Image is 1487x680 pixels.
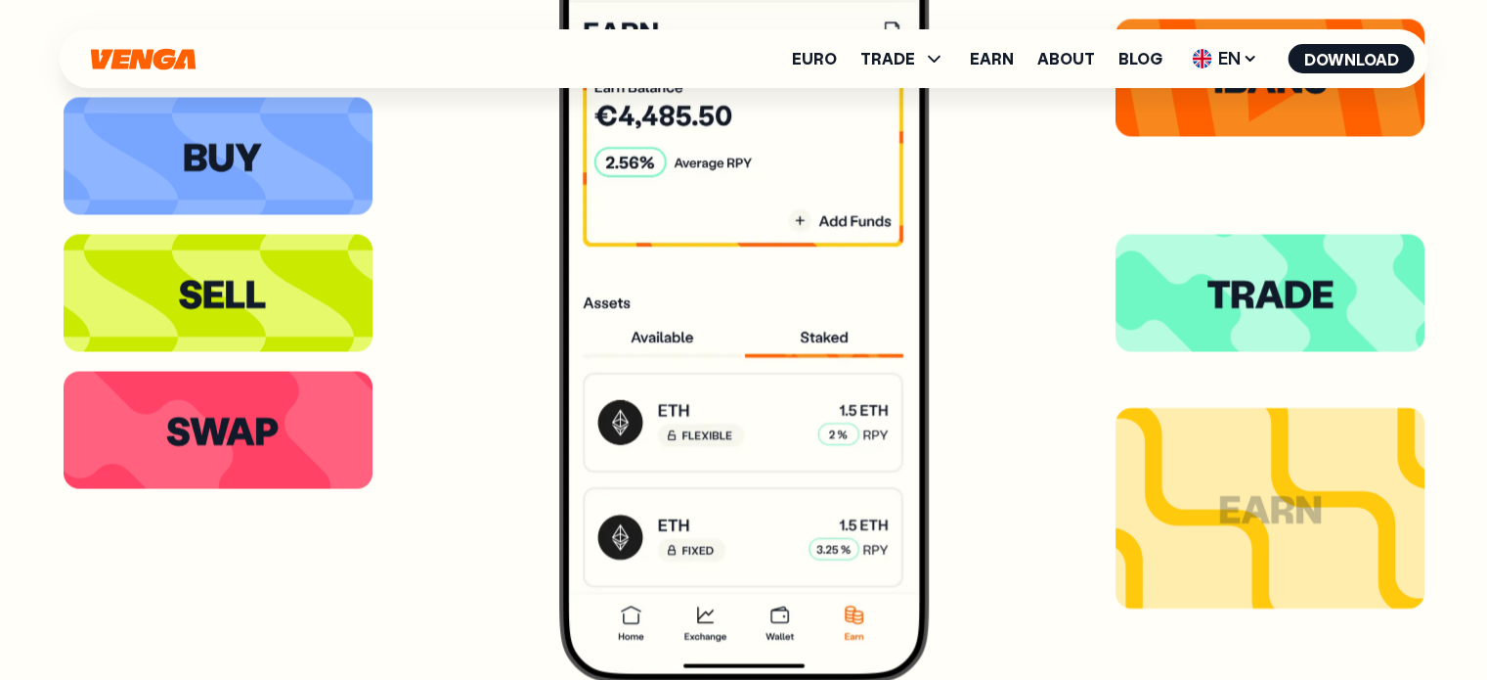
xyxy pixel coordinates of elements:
[860,51,915,67] span: TRADE
[89,48,198,70] svg: Home
[792,51,837,67] a: Euro
[860,47,946,70] span: TRADE
[1289,44,1415,73] button: Download
[1118,51,1162,67] a: Blog
[1186,43,1265,74] span: EN
[1037,51,1095,67] a: About
[970,51,1014,67] a: Earn
[1193,49,1212,68] img: flag-uk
